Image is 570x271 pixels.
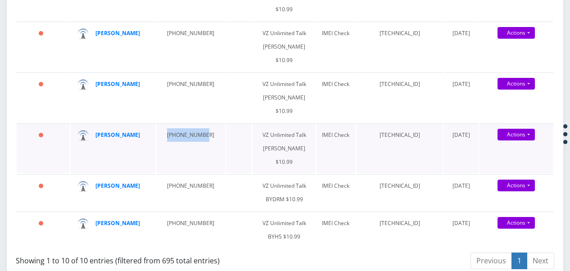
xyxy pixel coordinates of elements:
[356,72,443,122] td: [TECHNICAL_ID]
[156,72,225,122] td: [PHONE_NUMBER]
[356,212,443,248] td: [TECHNICAL_ID]
[321,217,351,230] div: IMEI Check
[321,27,351,40] div: IMEI Check
[498,27,535,39] a: Actions
[253,212,316,248] td: VZ Unlimited Talk BYHS $10.99
[452,219,470,227] span: [DATE]
[253,174,316,211] td: VZ Unlimited Talk BYDRM $10.99
[498,217,535,229] a: Actions
[321,179,351,193] div: IMEI Check
[95,219,140,227] a: [PERSON_NAME]
[95,80,140,88] a: [PERSON_NAME]
[253,123,316,173] td: VZ Unlimited Talk [PERSON_NAME] $10.99
[356,22,443,72] td: [TECHNICAL_ID]
[470,253,512,269] a: Previous
[156,174,225,211] td: [PHONE_NUMBER]
[156,22,225,72] td: [PHONE_NUMBER]
[253,22,316,72] td: VZ Unlimited Talk [PERSON_NAME] $10.99
[511,253,527,269] a: 1
[95,182,140,190] a: [PERSON_NAME]
[356,174,443,211] td: [TECHNICAL_ID]
[527,253,554,269] a: Next
[498,180,535,191] a: Actions
[95,131,140,139] a: [PERSON_NAME]
[321,77,351,91] div: IMEI Check
[321,128,351,142] div: IMEI Check
[452,182,470,190] span: [DATE]
[95,29,140,37] a: [PERSON_NAME]
[452,80,470,88] span: [DATE]
[156,123,225,173] td: [PHONE_NUMBER]
[16,252,278,266] div: Showing 1 to 10 of 10 entries (filtered from 695 total entries)
[156,212,225,248] td: [PHONE_NUMBER]
[452,29,470,37] span: [DATE]
[452,131,470,139] span: [DATE]
[498,78,535,90] a: Actions
[498,129,535,140] a: Actions
[253,72,316,122] td: VZ Unlimited Talk [PERSON_NAME] $10.99
[356,123,443,173] td: [TECHNICAL_ID]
